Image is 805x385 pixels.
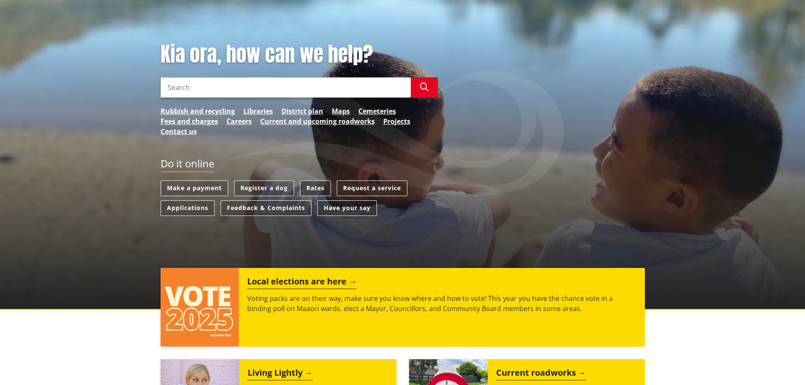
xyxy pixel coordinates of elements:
[300,180,331,196] a: Rates
[161,200,215,216] a: Applications
[247,293,636,314] p: Voting packs are on their way, make sure you know where and how to vote! This year you have the c...
[161,158,214,172] h2: Do it online
[337,180,407,196] a: Request a service
[221,200,311,216] a: Feedback & Complaints
[260,116,375,126] a: Current and upcoming roadworks
[161,77,411,98] input: Search input
[243,106,273,116] a: Libraries
[247,276,357,289] h2: Local elections are here
[161,180,228,196] a: Make a payment
[332,106,350,116] a: Maps
[496,368,586,380] h2: Current roadworks
[161,116,218,126] a: Fees and charges
[161,42,438,67] h1: Kia ora, how can we help?
[317,200,377,216] a: Have your say
[161,106,235,116] a: Rubbish and recycling
[248,368,313,380] h2: Living Lightly
[161,126,197,137] a: Contact us
[281,106,323,116] a: District plan
[226,116,252,126] a: Careers
[383,116,410,126] a: Projects
[766,350,797,380] iframe: Messenger Launcher
[234,180,294,196] a: Register a dog
[358,106,396,116] a: Cemeteries
[161,268,239,347] img: Vote 2025
[161,268,645,347] a: Local elections are here Voting packs are on their way, make sure you know where and how to vote!...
